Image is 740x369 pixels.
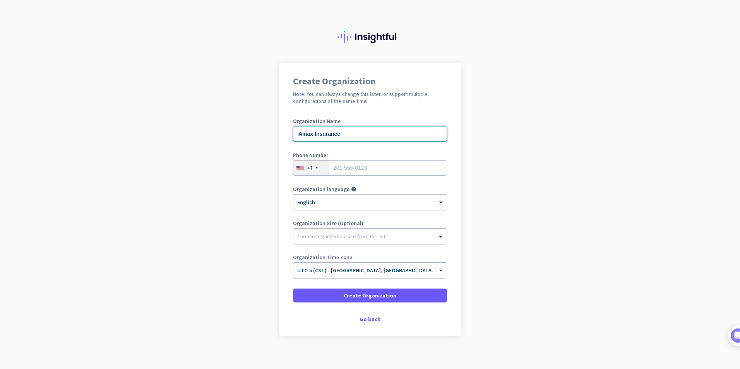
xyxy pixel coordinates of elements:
input: 201-555-0123 [293,160,447,176]
div: Go back [293,316,447,322]
label: Phone Number [293,152,447,158]
label: Organization Name [293,118,447,124]
label: Organization Size (Optional) [293,220,447,226]
h1: Create Organization [293,77,447,86]
button: Create Organization [293,289,447,302]
input: What is the name of your organization? [293,126,447,142]
div: +1 [307,164,313,172]
img: Insightful [337,31,403,43]
i: help [351,186,356,192]
label: Organization Time Zone [293,255,447,260]
span: Create Organization [344,292,396,299]
label: Organization language [293,186,349,192]
h2: Note: You can always change this later, or support multiple configurations at the same time [293,91,447,104]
